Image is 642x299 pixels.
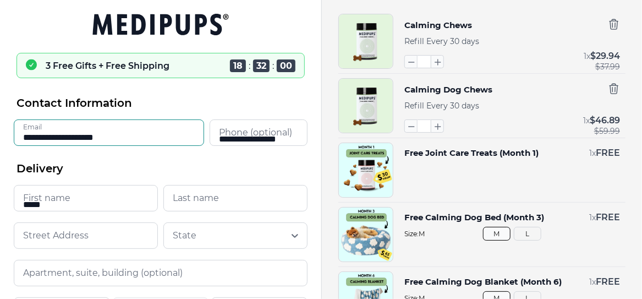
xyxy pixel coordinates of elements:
span: 1 x [584,51,590,61]
span: $ 29.94 [590,51,620,61]
span: FREE [596,148,620,158]
span: 1 x [589,213,596,222]
span: : [272,61,274,71]
button: Free Joint Care Treats (Month 1) [404,147,539,159]
p: 3 Free Gifts + Free Shipping [46,61,169,71]
span: Contact Information [17,96,132,111]
button: Calming Chews [404,18,472,32]
span: 18 [230,59,246,72]
span: 1 x [583,116,590,126]
button: M [483,227,511,241]
span: 1 x [589,277,596,287]
button: L [514,227,541,241]
span: 00 [277,59,295,72]
img: Free Calming Dog Bed (Month 3) [339,208,393,262]
span: Refill Every 30 days [404,36,479,46]
span: $ 37.99 [595,62,620,71]
span: FREE [596,276,620,287]
img: Calming Chews [339,14,393,68]
img: Free Joint Care Treats (Month 1) [339,143,393,197]
span: $ 59.99 [594,127,620,135]
button: Free Calming Dog Bed (Month 3) [404,211,544,224]
span: : [249,61,250,71]
span: $ 46.89 [590,115,620,126]
img: Calming Dog Chews [339,79,393,133]
button: Free Calming Dog Blanket (Month 6) [404,276,562,288]
span: Refill Every 30 days [404,101,479,111]
span: 1 x [589,148,596,158]
button: Calming Dog Chews [404,83,492,97]
span: Delivery [17,161,63,176]
span: 32 [253,59,270,72]
span: Size: M [404,230,620,238]
span: FREE [596,212,620,222]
